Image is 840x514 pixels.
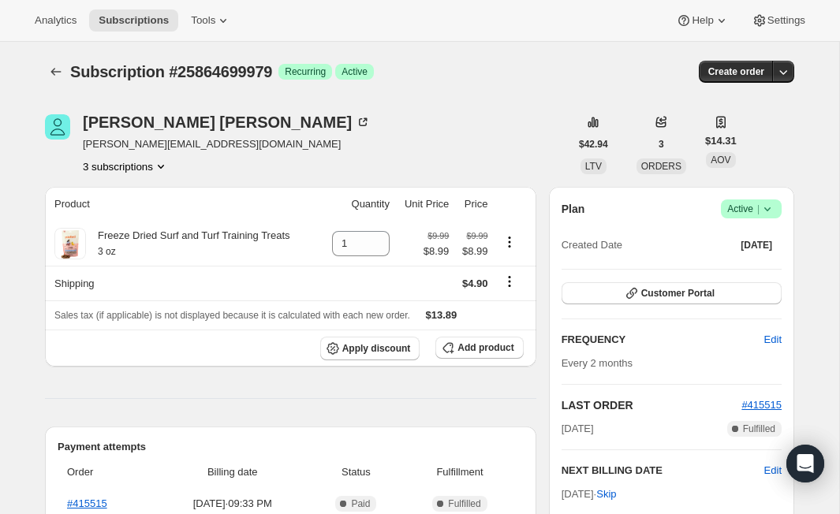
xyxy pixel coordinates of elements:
[181,9,241,32] button: Tools
[743,423,775,435] span: Fulfilled
[562,282,782,304] button: Customer Portal
[727,201,775,217] span: Active
[405,464,513,480] span: Fulfillment
[45,114,70,140] span: Madeline DAmelio
[705,133,737,149] span: $14.31
[58,455,154,490] th: Order
[757,203,760,215] span: |
[764,332,782,348] span: Edit
[786,445,824,482] div: Open Intercom Messenger
[579,138,608,151] span: $42.94
[562,237,622,253] span: Created Date
[497,273,522,290] button: Shipping actions
[159,464,307,480] span: Billing date
[99,14,169,27] span: Subscriptions
[426,309,457,321] span: $13.89
[649,133,674,155] button: 3
[83,136,371,152] span: [PERSON_NAME][EMAIL_ADDRESS][DOMAIN_NAME]
[562,332,764,348] h2: FREQUENCY
[67,497,107,509] a: #415515
[755,327,791,352] button: Edit
[466,231,487,240] small: $9.99
[89,9,178,32] button: Subscriptions
[54,228,86,259] img: product img
[659,138,664,151] span: 3
[86,228,290,259] div: Freeze Dried Surf and Turf Training Treats
[435,337,523,359] button: Add product
[699,61,774,83] button: Create order
[58,439,524,455] h2: Payment attempts
[394,187,454,222] th: Unit Price
[454,187,492,222] th: Price
[562,421,594,437] span: [DATE]
[666,9,738,32] button: Help
[45,266,320,300] th: Shipping
[424,244,450,259] span: $8.99
[562,463,764,479] h2: NEXT BILLING DATE
[596,486,616,502] span: Skip
[191,14,215,27] span: Tools
[342,342,411,355] span: Apply discount
[342,65,368,78] span: Active
[83,158,169,174] button: Product actions
[562,201,585,217] h2: Plan
[45,61,67,83] button: Subscriptions
[320,187,394,222] th: Quantity
[316,464,397,480] span: Status
[320,337,420,360] button: Apply discount
[25,9,86,32] button: Analytics
[585,161,602,172] span: LTV
[711,155,730,166] span: AOV
[562,357,633,369] span: Every 2 months
[427,231,449,240] small: $9.99
[587,482,625,507] button: Skip
[98,246,116,257] small: 3 oz
[83,114,371,130] div: [PERSON_NAME] [PERSON_NAME]
[731,234,782,256] button: [DATE]
[741,397,782,413] button: #415515
[35,14,77,27] span: Analytics
[692,14,713,27] span: Help
[708,65,764,78] span: Create order
[562,488,617,500] span: [DATE] ·
[742,9,815,32] button: Settings
[462,277,488,289] span: $4.90
[764,463,782,479] button: Edit
[70,63,272,80] span: Subscription #25864699979
[159,496,307,512] span: [DATE] · 09:33 PM
[45,187,320,222] th: Product
[54,310,410,321] span: Sales tax (if applicable) is not displayed because it is calculated with each new order.
[641,161,681,172] span: ORDERS
[562,397,742,413] h2: LAST ORDER
[741,239,772,251] span: [DATE]
[569,133,618,155] button: $42.94
[641,287,715,300] span: Customer Portal
[767,14,805,27] span: Settings
[458,244,487,259] span: $8.99
[497,233,522,251] button: Product actions
[351,497,370,510] span: Paid
[448,497,480,510] span: Fulfilled
[457,341,513,354] span: Add product
[285,65,326,78] span: Recurring
[741,399,782,411] a: #415515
